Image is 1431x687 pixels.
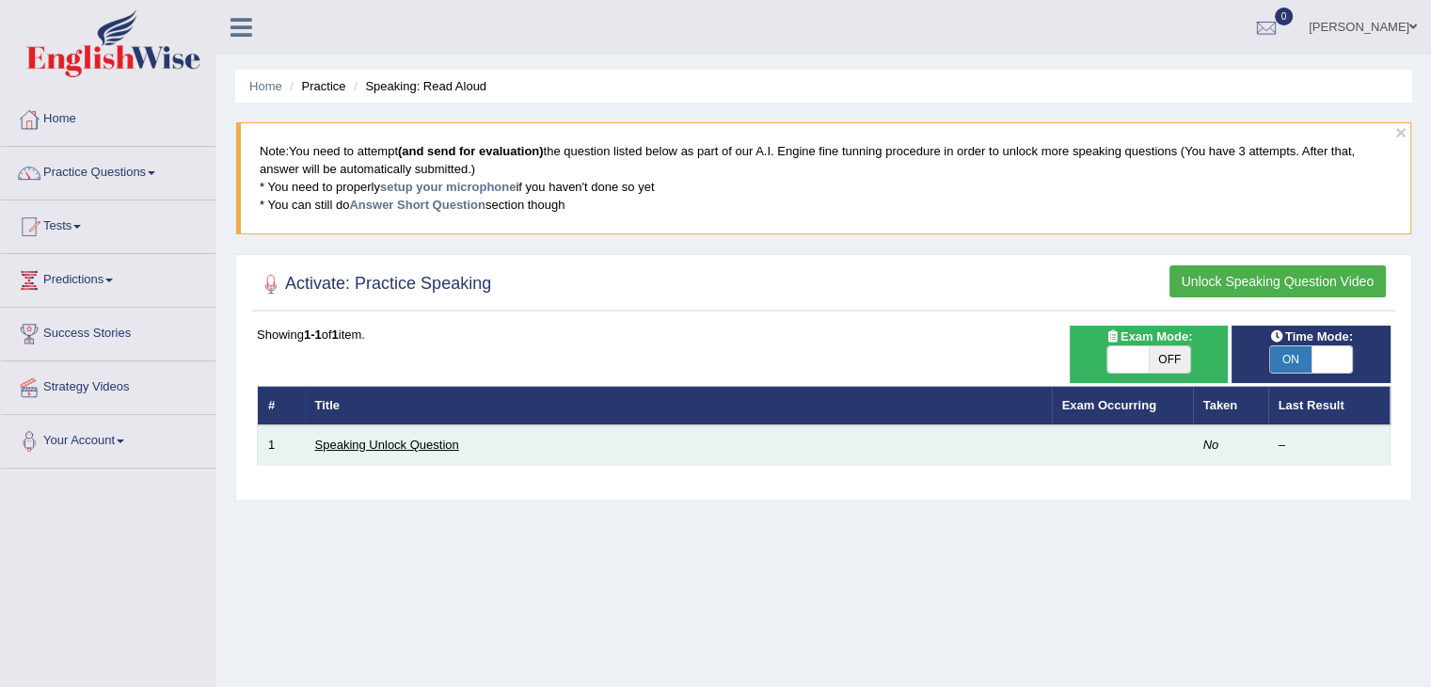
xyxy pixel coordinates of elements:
a: Speaking Unlock Question [315,438,459,452]
div: Show exams occurring in exams [1070,326,1229,383]
td: 1 [258,425,305,465]
span: ON [1270,346,1312,373]
a: Home [249,79,282,93]
h2: Activate: Practice Speaking [257,270,491,298]
a: Success Stories [1,308,215,355]
a: Your Account [1,415,215,462]
a: Tests [1,200,215,248]
a: Strategy Videos [1,361,215,408]
a: Predictions [1,254,215,301]
a: Practice Questions [1,147,215,194]
th: # [258,386,305,425]
span: Note: [260,144,289,158]
span: Exam Mode: [1098,327,1200,346]
b: 1 [332,328,339,342]
a: Exam Occurring [1062,398,1156,412]
b: (and send for evaluation) [398,144,544,158]
em: No [1203,438,1219,452]
a: setup your microphone [380,180,516,194]
b: 1-1 [304,328,322,342]
li: Practice [285,77,345,95]
blockquote: You need to attempt the question listed below as part of our A.I. Engine fine tunning procedure i... [236,122,1411,233]
th: Title [305,386,1052,425]
li: Speaking: Read Aloud [349,77,486,95]
a: Home [1,93,215,140]
button: × [1395,122,1407,142]
th: Last Result [1268,386,1391,425]
div: – [1279,437,1380,455]
div: Showing of item. [257,326,1391,343]
button: Unlock Speaking Question Video [1169,265,1386,297]
span: OFF [1149,346,1190,373]
th: Taken [1193,386,1268,425]
a: Answer Short Question [349,198,485,212]
span: 0 [1275,8,1294,25]
span: Time Mode: [1263,327,1360,346]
